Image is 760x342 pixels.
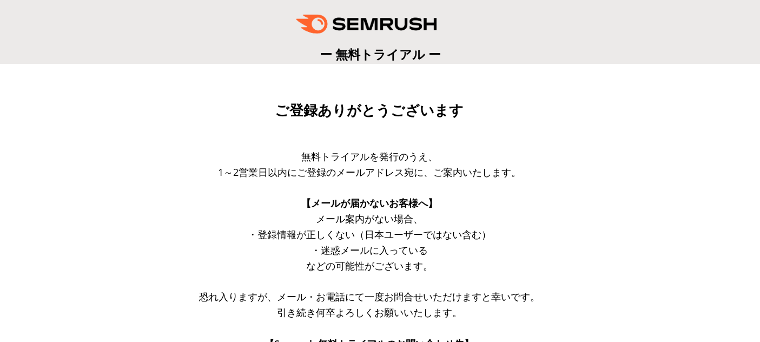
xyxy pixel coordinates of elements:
[316,212,423,225] span: メール案内がない場合、
[320,45,441,63] span: ー 無料トライアル ー
[301,150,438,163] span: 無料トライアルを発行のうえ、
[248,228,491,241] span: ・登録情報が正しくない（日本ユーザーではない含む）
[199,290,540,303] span: 恐れ入りますが、メール・お電話にて一度お問合せいただけますと幸いです。
[311,244,428,256] span: ・迷惑メールに入っている
[301,196,438,209] span: 【メールが届かないお客様へ】
[218,166,521,179] span: 1～2営業日以内にご登録のメールアドレス宛に、ご案内いたします。
[306,259,433,272] span: などの可能性がございます。
[275,102,464,119] span: ご登録ありがとうございます
[277,306,462,319] span: 引き続き何卒よろしくお願いいたします。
